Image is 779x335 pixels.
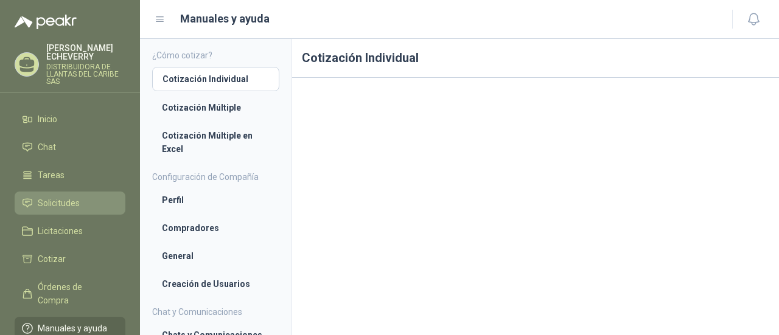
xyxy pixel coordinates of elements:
[152,67,279,91] a: Cotización Individual
[15,247,125,271] a: Cotizar
[152,305,279,319] h4: Chat y Comunicaciones
[38,252,66,266] span: Cotizar
[152,124,279,161] a: Cotización Múltiple en Excel
[162,193,270,207] li: Perfil
[15,15,77,29] img: Logo peakr
[152,272,279,295] a: Creación de Usuarios
[162,277,270,291] li: Creación de Usuarios
[38,168,65,182] span: Tareas
[152,188,279,212] a: Perfil
[38,280,114,307] span: Órdenes de Compra
[15,192,125,215] a: Solicitudes
[38,112,57,126] span: Inicio
[15,164,125,187] a: Tareas
[180,10,270,27] h1: Manuales y ayuda
[46,44,125,61] p: [PERSON_NAME] ECHEVERRY
[38,140,56,154] span: Chat
[162,72,269,86] li: Cotización Individual
[152,96,279,119] a: Cotización Múltiple
[162,129,270,156] li: Cotización Múltiple en Excel
[46,63,125,85] p: DISTRIBUIDORA DE LLANTAS DEL CARIBE SAS
[292,39,779,78] h1: Cotización Individual
[15,219,125,243] a: Licitaciones
[15,275,125,312] a: Órdenes de Compra
[152,244,279,268] a: General
[152,49,279,62] h4: ¿Cómo cotizar?
[15,136,125,159] a: Chat
[15,108,125,131] a: Inicio
[38,196,80,210] span: Solicitudes
[152,170,279,184] h4: Configuración de Compañía
[162,221,270,235] li: Compradores
[162,249,270,263] li: General
[38,322,107,335] span: Manuales y ayuda
[152,216,279,240] a: Compradores
[162,101,270,114] li: Cotización Múltiple
[38,224,83,238] span: Licitaciones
